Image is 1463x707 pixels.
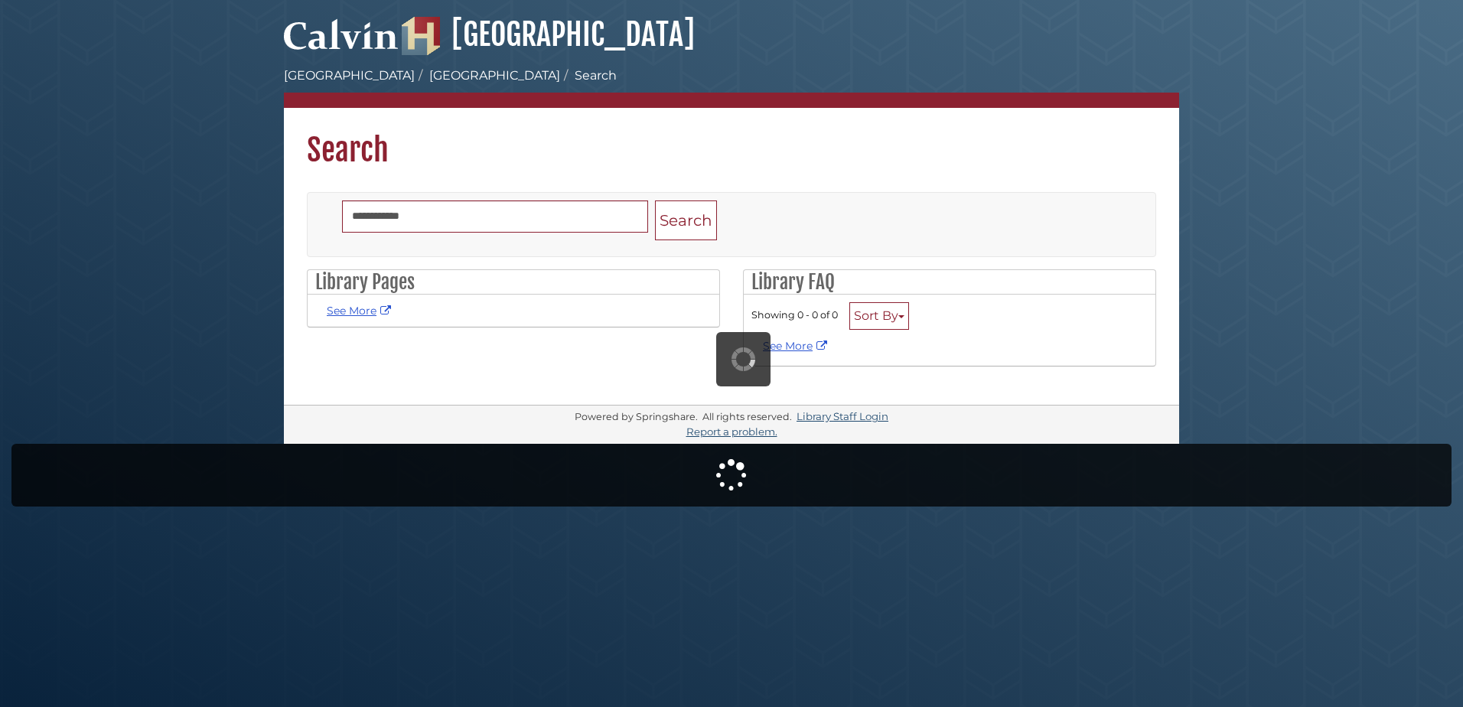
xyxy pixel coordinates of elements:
[849,302,909,330] button: Sort By
[655,200,717,241] button: Search
[429,68,560,83] a: [GEOGRAPHIC_DATA]
[751,309,838,321] span: Showing 0 - 0 of 0
[700,411,794,422] div: All rights reserved.
[284,68,415,83] a: [GEOGRAPHIC_DATA]
[686,425,777,438] a: Report a problem.
[308,270,719,295] h2: Library Pages
[402,17,440,55] img: Hekman Library Logo
[284,108,1179,169] h1: Search
[572,411,700,422] div: Powered by Springshare.
[744,270,1155,295] h2: Library FAQ
[402,15,695,54] a: [GEOGRAPHIC_DATA]
[797,410,888,422] a: Library Staff Login
[284,35,399,49] a: Calvin University
[327,304,395,318] a: See More
[284,67,1179,108] nav: breadcrumb
[763,339,831,353] a: See More
[284,12,399,55] img: Calvin
[560,67,617,85] li: Search
[731,347,755,371] img: Working...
